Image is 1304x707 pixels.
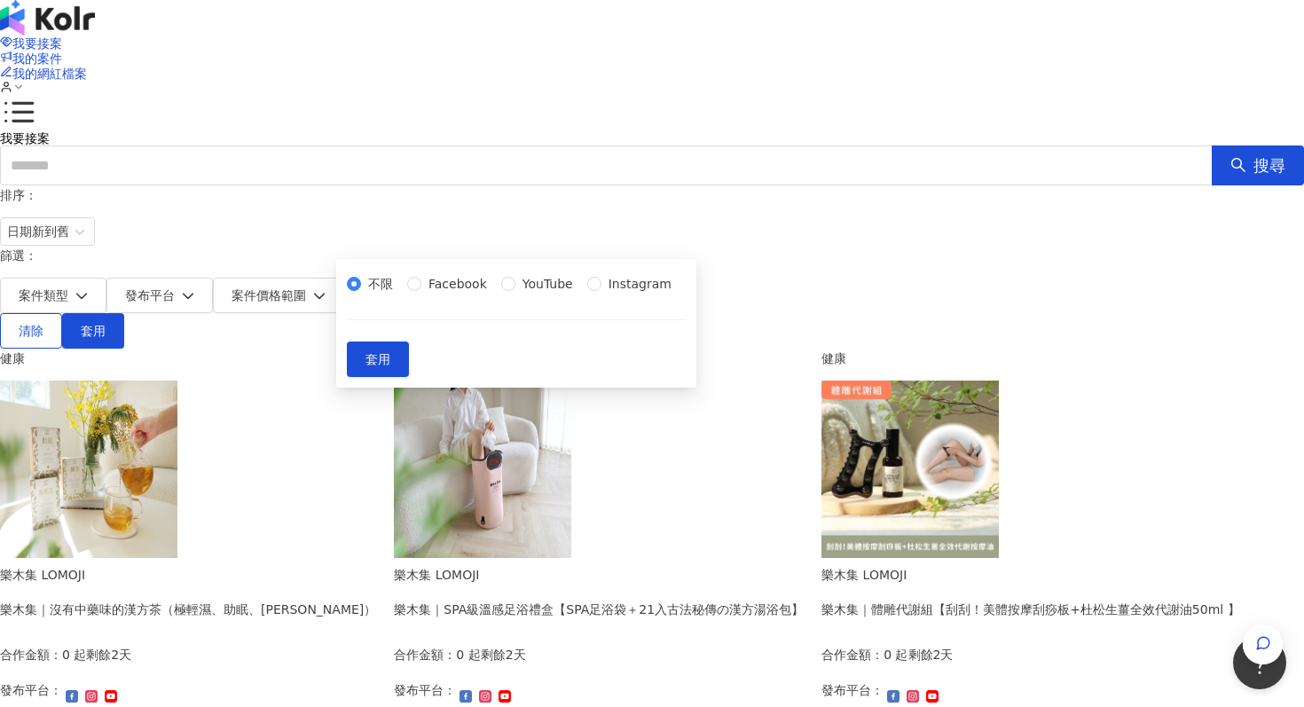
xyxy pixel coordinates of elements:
[821,645,884,664] p: 合作金額：
[394,565,804,585] div: 樂木集 LOMOJI
[821,600,1240,619] div: 樂木集｜體雕代謝組【刮刮！美體按摩刮痧板+杜松生薑全效代謝油50ml 】
[125,288,175,302] span: 發布平台
[361,274,400,294] span: 不限
[884,645,907,664] p: 0 起
[1233,636,1286,689] iframe: Help Scout Beacon - Open
[821,680,884,700] p: 發布平台：
[456,645,480,664] p: 0 起
[601,274,679,294] span: Instagram
[232,288,306,302] span: 案件價格範圍
[19,324,43,338] span: 清除
[394,645,456,664] p: 合作金額：
[81,324,106,338] span: 套用
[1212,145,1304,185] button: 搜尋
[347,342,409,377] button: 套用
[365,352,390,366] span: 套用
[12,51,62,66] span: 我的案件
[821,381,999,558] img: 體雕代謝組【刮刮！美體按摩刮痧板+杜松生薑全效代謝油50ml 】
[515,274,580,294] span: YouTube
[1253,156,1285,176] span: 搜尋
[1230,157,1246,173] span: search
[421,274,494,294] span: Facebook
[106,278,213,313] button: 發布平台
[12,67,87,81] span: 我的網紅檔案
[394,680,456,700] p: 發布平台：
[62,313,124,349] button: 套用
[394,381,571,558] img: SPA級溫感足浴禮盒【SPA足浴袋＋21入古法秘傳の漢方湯浴包】
[908,645,954,664] p: 剩餘2天
[7,218,88,245] span: 日期新到舊
[394,600,804,619] div: 樂木集｜SPA級溫感足浴禮盒【SPA足浴袋＋21入古法秘傳の漢方湯浴包】
[213,278,344,313] button: 案件價格範圍
[62,645,86,664] p: 0 起
[12,36,62,51] span: 我要接案
[86,645,131,664] p: 剩餘2天
[821,565,1240,585] div: 樂木集 LOMOJI
[19,288,68,302] span: 案件類型
[481,645,526,664] p: 剩餘2天
[821,349,1240,368] div: 健康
